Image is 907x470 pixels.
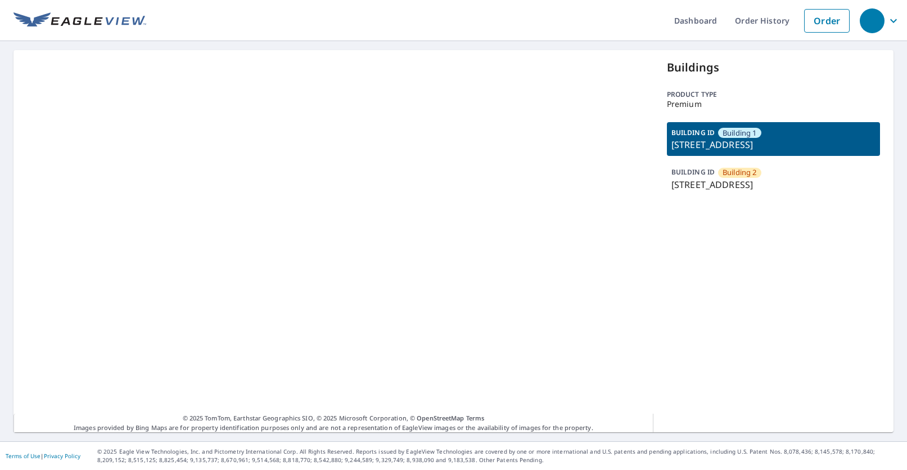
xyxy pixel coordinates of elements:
a: Terms [466,414,485,422]
span: Building 2 [723,167,757,178]
a: Privacy Policy [44,452,80,460]
p: © 2025 Eagle View Technologies, Inc. and Pictometry International Corp. All Rights Reserved. Repo... [97,447,901,464]
p: Premium [667,100,880,109]
img: EV Logo [13,12,146,29]
a: Terms of Use [6,452,40,460]
p: [STREET_ADDRESS] [671,138,876,151]
p: | [6,453,80,459]
a: OpenStreetMap [417,414,464,422]
span: © 2025 TomTom, Earthstar Geographics SIO, © 2025 Microsoft Corporation, © [183,414,485,423]
p: Product type [667,89,880,100]
a: Order [804,9,850,33]
span: Building 1 [723,128,757,138]
p: BUILDING ID [671,128,715,137]
p: BUILDING ID [671,167,715,177]
p: Images provided by Bing Maps are for property identification purposes only and are not a represen... [13,414,653,432]
p: [STREET_ADDRESS] [671,178,876,191]
p: Buildings [667,59,880,76]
